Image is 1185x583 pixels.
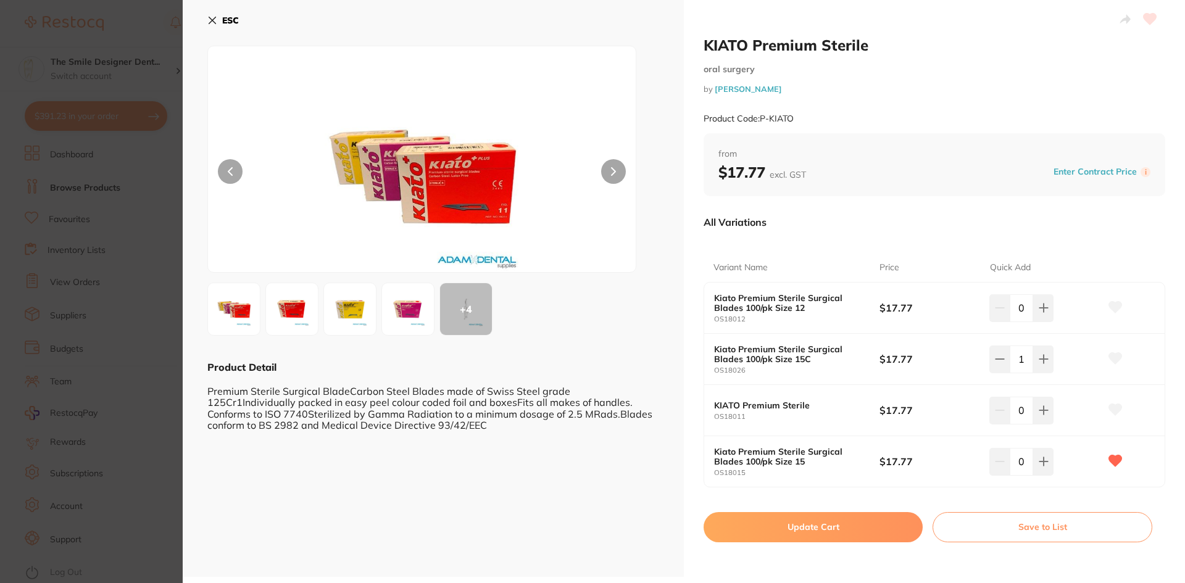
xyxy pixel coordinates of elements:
[704,114,794,124] small: Product Code: P-KIATO
[714,447,863,466] b: Kiato Premium Sterile Surgical Blades 100/pk Size 15
[879,455,979,468] b: $17.77
[879,403,979,417] b: $17.77
[704,64,1165,75] small: oral surgery
[713,262,768,274] p: Variant Name
[714,413,879,421] small: OS18011
[879,352,979,366] b: $17.77
[440,283,492,335] div: + 4
[207,374,659,431] div: Premium Sterile Surgical BladeCarbon Steel Blades made of Swiss Steel grade 125Cr1Individually pa...
[879,301,979,315] b: $17.77
[270,287,314,331] img: MTEuanBn
[704,216,767,228] p: All Variations
[207,361,276,373] b: Product Detail
[439,283,493,336] button: +4
[704,85,1165,94] small: by
[990,262,1031,274] p: Quick Add
[704,512,923,542] button: Update Cart
[1141,167,1150,177] label: i
[212,287,256,331] img: dG8uanBn
[770,169,806,180] span: excl. GST
[386,287,430,331] img: MTUuanBn
[328,287,372,331] img: MTIuanBn
[207,10,239,31] button: ESC
[718,163,806,181] b: $17.77
[1050,166,1141,178] button: Enter Contract Price
[714,315,879,323] small: OS18012
[704,36,1165,54] h2: KIATO Premium Sterile
[714,366,879,374] small: OS18026
[933,512,1152,542] button: Save to List
[714,344,863,364] b: Kiato Premium Sterile Surgical Blades 100/pk Size 15C
[294,77,551,272] img: dG8uanBn
[222,15,239,26] b: ESC
[714,400,863,410] b: KIATO Premium Sterile
[718,148,1150,160] span: from
[879,262,899,274] p: Price
[714,293,863,313] b: Kiato Premium Sterile Surgical Blades 100/pk Size 12
[715,84,782,94] a: [PERSON_NAME]
[714,469,879,477] small: OS18015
